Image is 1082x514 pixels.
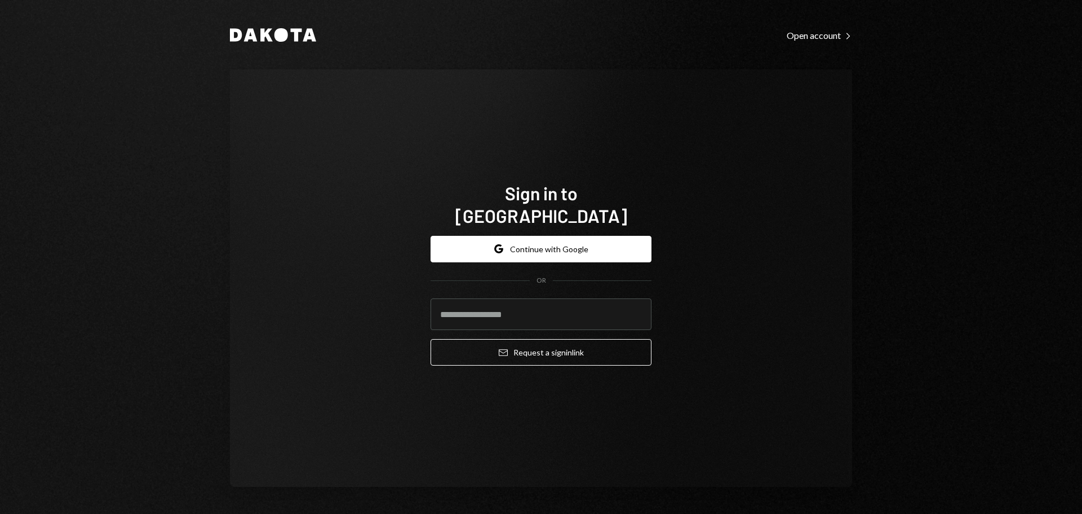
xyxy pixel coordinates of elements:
[431,339,651,366] button: Request a signinlink
[431,182,651,227] h1: Sign in to [GEOGRAPHIC_DATA]
[536,276,546,285] div: OR
[787,30,852,41] div: Open account
[787,29,852,41] a: Open account
[431,236,651,262] button: Continue with Google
